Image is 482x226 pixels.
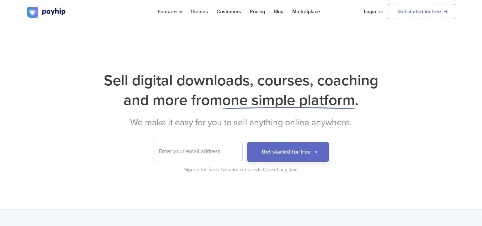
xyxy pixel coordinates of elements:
[27,7,66,18] img: logo.svg
[221,166,262,174] div: No card required
[247,142,329,162] button: Get started for free
[355,91,359,109] span: .
[222,91,355,109] span: one simple platform
[217,167,219,173] span: •
[27,117,455,128] h2: We make it easy for you to sell anything online anywhere.
[153,142,242,161] input: Enter your email address
[259,167,261,173] span: •
[27,71,455,110] h1: Sell digital downloads, courses, coaching and more from
[158,9,181,15] span: Features
[184,166,220,174] div: Signup for free
[388,4,455,19] a: Get started for free
[263,166,298,174] div: Cancel any time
